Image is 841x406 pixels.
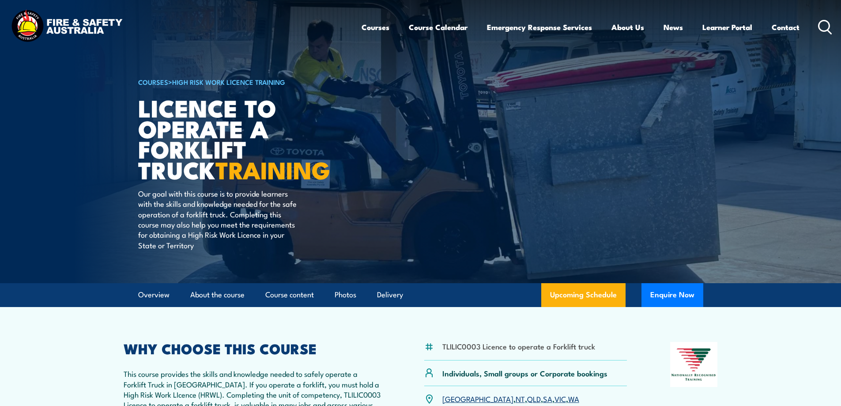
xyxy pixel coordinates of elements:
strong: TRAINING [215,151,330,187]
h2: WHY CHOOSE THIS COURSE [124,342,381,354]
h6: > [138,76,356,87]
a: Course content [265,283,314,307]
a: SA [543,393,552,404]
a: Course Calendar [409,15,468,39]
a: Photos [335,283,356,307]
p: Our goal with this course is to provide learners with the skills and knowledge needed for the saf... [138,188,299,250]
a: About Us [611,15,644,39]
a: Overview [138,283,170,307]
p: , , , , , [442,394,579,404]
button: Enquire Now [641,283,703,307]
h1: Licence to operate a forklift truck [138,97,356,180]
a: Upcoming Schedule [541,283,626,307]
a: Courses [362,15,389,39]
a: About the course [190,283,245,307]
a: WA [568,393,579,404]
a: News [664,15,683,39]
li: TLILIC0003 Licence to operate a Forklift truck [442,341,595,351]
a: COURSES [138,77,168,87]
a: Learner Portal [702,15,752,39]
p: Individuals, Small groups or Corporate bookings [442,368,607,378]
a: VIC [554,393,566,404]
a: QLD [527,393,541,404]
a: [GEOGRAPHIC_DATA] [442,393,513,404]
a: Emergency Response Services [487,15,592,39]
a: Contact [772,15,800,39]
a: Delivery [377,283,403,307]
a: NT [516,393,525,404]
a: High Risk Work Licence Training [172,77,285,87]
img: Nationally Recognised Training logo. [670,342,718,387]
